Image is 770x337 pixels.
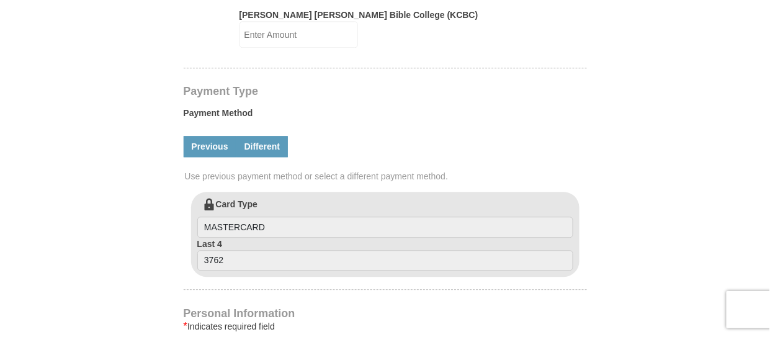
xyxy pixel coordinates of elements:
a: Different [236,136,289,157]
div: Indicates required field [184,319,587,334]
span: Use previous payment method or select a different payment method. [185,170,588,182]
label: Last 4 [197,238,573,271]
a: Previous [184,136,236,157]
input: Last 4 [197,250,573,271]
label: [PERSON_NAME] [PERSON_NAME] Bible College (KCBC) [240,9,478,21]
label: Payment Method [184,107,587,125]
h4: Personal Information [184,308,587,318]
h4: Payment Type [184,86,587,96]
label: Card Type [197,198,573,238]
input: Enter Amount [240,21,358,48]
input: Card Type [197,217,573,238]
